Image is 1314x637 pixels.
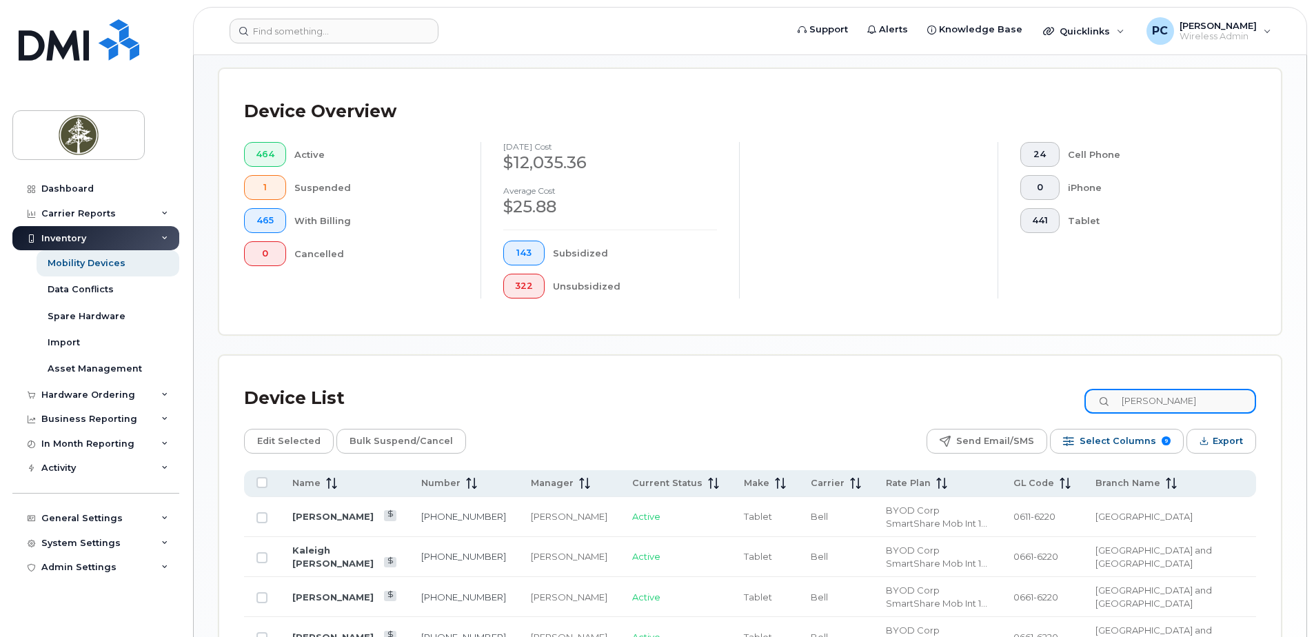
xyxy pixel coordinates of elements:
[744,591,772,603] span: Tablet
[384,591,397,601] a: View Last Bill
[886,585,987,609] span: BYOD Corp SmartShare Mob Int 10
[1080,431,1156,452] span: Select Columns
[632,477,703,489] span: Current Status
[1152,23,1168,39] span: PC
[515,281,533,292] span: 322
[1013,591,1058,603] span: 0661-6220
[257,431,321,452] span: Edit Selected
[1032,149,1048,160] span: 24
[244,208,286,233] button: 465
[294,208,459,233] div: With Billing
[918,16,1032,43] a: Knowledge Base
[553,241,718,265] div: Subsidized
[1032,215,1048,226] span: 441
[294,241,459,266] div: Cancelled
[244,241,286,266] button: 0
[1095,585,1212,609] span: [GEOGRAPHIC_DATA] and [GEOGRAPHIC_DATA]
[886,477,931,489] span: Rate Plan
[927,429,1047,454] button: Send Email/SMS
[879,23,908,37] span: Alerts
[1095,511,1193,522] span: [GEOGRAPHIC_DATA]
[886,545,987,569] span: BYOD Corp SmartShare Mob Int 10
[858,16,918,43] a: Alerts
[244,381,345,416] div: Device List
[336,429,466,454] button: Bulk Suspend/Cancel
[1095,545,1212,569] span: [GEOGRAPHIC_DATA] and [GEOGRAPHIC_DATA]
[503,186,717,195] h4: Average cost
[503,195,717,219] div: $25.88
[1013,511,1055,522] span: 0611-6220
[1013,477,1054,489] span: GL Code
[1084,389,1256,414] input: Search Device List ...
[1032,182,1048,193] span: 0
[1068,142,1235,167] div: Cell Phone
[256,215,274,226] span: 465
[384,510,397,520] a: View Last Bill
[503,142,717,151] h4: [DATE] cost
[292,511,374,522] a: [PERSON_NAME]
[531,591,607,604] div: [PERSON_NAME]
[788,16,858,43] a: Support
[256,182,274,193] span: 1
[811,551,828,562] span: Bell
[244,175,286,200] button: 1
[256,248,274,259] span: 0
[632,511,660,522] span: Active
[811,477,845,489] span: Carrier
[744,477,769,489] span: Make
[1180,20,1257,31] span: [PERSON_NAME]
[515,247,533,259] span: 143
[230,19,438,43] input: Find something...
[421,511,506,522] a: [PHONE_NUMBER]
[956,431,1034,452] span: Send Email/SMS
[531,477,574,489] span: Manager
[244,142,286,167] button: 464
[1137,17,1281,45] div: Paulina Cantos
[503,241,545,265] button: 143
[1020,142,1060,167] button: 24
[1060,26,1110,37] span: Quicklinks
[1020,175,1060,200] button: 0
[744,551,772,562] span: Tablet
[1095,477,1160,489] span: Branch Name
[294,142,459,167] div: Active
[1050,429,1184,454] button: Select Columns 9
[531,510,607,523] div: [PERSON_NAME]
[531,550,607,563] div: [PERSON_NAME]
[811,591,828,603] span: Bell
[244,94,396,130] div: Device Overview
[744,511,772,522] span: Tablet
[292,591,374,603] a: [PERSON_NAME]
[553,274,718,299] div: Unsubsidized
[1068,208,1235,233] div: Tablet
[1186,429,1256,454] button: Export
[886,505,987,529] span: BYOD Corp SmartShare Mob Int 10
[384,557,397,567] a: View Last Bill
[1013,551,1058,562] span: 0661-6220
[350,431,453,452] span: Bulk Suspend/Cancel
[256,149,274,160] span: 464
[632,551,660,562] span: Active
[503,151,717,174] div: $12,035.36
[294,175,459,200] div: Suspended
[292,477,321,489] span: Name
[421,591,506,603] a: [PHONE_NUMBER]
[1180,31,1257,42] span: Wireless Admin
[811,511,828,522] span: Bell
[1033,17,1134,45] div: Quicklinks
[809,23,848,37] span: Support
[421,477,461,489] span: Number
[292,545,374,569] a: Kaleigh [PERSON_NAME]
[1020,208,1060,233] button: 441
[421,551,506,562] a: [PHONE_NUMBER]
[1162,436,1171,445] span: 9
[632,591,660,603] span: Active
[244,429,334,454] button: Edit Selected
[939,23,1022,37] span: Knowledge Base
[1068,175,1235,200] div: iPhone
[503,274,545,299] button: 322
[1213,431,1243,452] span: Export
